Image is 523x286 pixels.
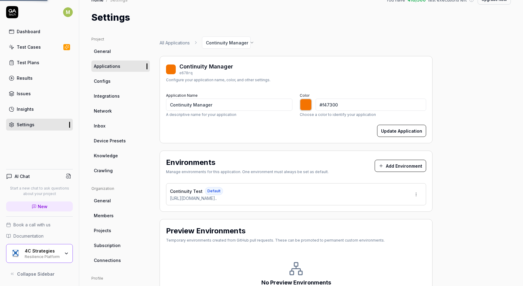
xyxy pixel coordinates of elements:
[6,119,73,131] a: Settings
[94,227,111,234] span: Projects
[91,276,150,281] div: Profile
[94,123,105,129] span: Inbox
[15,173,30,180] h4: AI Chat
[166,77,270,83] div: Configure your application name, color, and other settings.
[91,186,150,191] div: Organization
[6,57,73,68] a: Test Plans
[25,254,60,259] div: Resilience Platform
[17,28,40,35] div: Dashboard
[91,120,150,131] a: Inbox
[94,212,114,219] span: Members
[91,37,150,42] div: Project
[170,188,203,194] span: Continuity Test
[91,75,150,87] a: Configs
[166,93,198,98] label: Application Name
[91,150,150,161] a: Knowledge
[94,78,111,84] span: Configs
[94,48,111,54] span: General
[17,121,34,128] div: Settings
[94,257,121,263] span: Connections
[63,7,73,17] span: M
[38,203,48,210] span: New
[13,233,44,239] span: Documentation
[6,26,73,37] a: Dashboard
[94,152,118,159] span: Knowledge
[94,197,111,204] span: General
[205,187,223,195] span: Default
[6,244,73,263] button: 4C Strategies Logo4C StrategiesResilience Platform
[94,242,121,249] span: Subscription
[170,195,217,201] span: [URL][DOMAIN_NAME]..
[166,112,292,117] p: A descriptive name for your application
[91,240,150,251] a: Subscription
[10,248,21,259] img: 4C Strategies Logo
[91,90,150,102] a: Integrations
[300,93,309,98] label: Color
[17,59,39,66] div: Test Plans
[94,63,120,69] span: Applications
[91,135,150,146] a: Device Presets
[6,88,73,99] a: Issues
[91,195,150,206] a: General
[91,61,150,72] a: Applications
[166,238,385,243] div: Temporary environments created from GitHub pull requests. These can be promoted to permanent cust...
[17,75,33,81] div: Results
[166,99,292,111] input: My Application
[91,255,150,266] a: Connections
[202,37,251,49] button: Continuity Manager
[300,112,426,117] p: Choose a color to identify your application
[6,186,73,197] p: Start a new chat to ask questions about your project
[91,105,150,117] a: Network
[166,169,329,175] div: Manage environments for this application. One environment must always be set as default.
[377,125,426,137] button: Update Application
[25,248,60,254] div: 4C Strategies
[6,41,73,53] a: Test Cases
[179,71,233,76] div: e678rq
[91,225,150,236] a: Projects
[94,167,113,174] span: Crawling
[6,201,73,211] a: New
[206,40,248,46] span: Continuity Manager
[94,138,126,144] span: Device Presets
[91,165,150,176] a: Crawling
[166,157,215,168] h2: Environments
[17,106,34,112] div: Insights
[91,11,130,24] h1: Settings
[17,271,55,277] span: Collapse Sidebar
[6,233,73,239] a: Documentation
[6,103,73,115] a: Insights
[179,62,233,71] div: Continuity Manager
[17,44,41,50] div: Test Cases
[160,40,190,46] a: All Applications
[91,210,150,221] a: Members
[91,46,150,57] a: General
[63,6,73,18] button: M
[375,160,426,172] button: Add Environment
[166,225,246,236] h2: Preview Environments
[6,221,73,228] a: Book a call with us
[17,90,31,97] div: Issues
[6,72,73,84] a: Results
[94,108,112,114] span: Network
[94,93,120,99] span: Integrations
[316,99,426,111] input: #3B82F6
[6,268,73,280] button: Collapse Sidebar
[13,221,51,228] span: Book a call with us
